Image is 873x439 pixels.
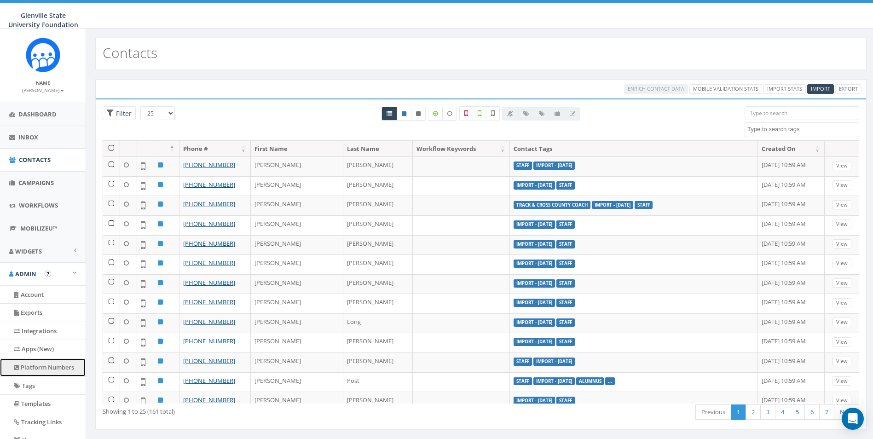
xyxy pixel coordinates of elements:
[514,240,555,248] label: Import - [DATE]
[442,107,457,121] label: Data not Enriched
[745,106,859,120] input: Type to search
[413,141,510,157] th: Workflow Keywords: activate to sort column ascending
[251,372,343,392] td: [PERSON_NAME]
[26,38,60,72] img: Rally_Corp_Icon.png
[758,274,825,294] td: [DATE] 10:59 AM
[251,392,343,411] td: [PERSON_NAME]
[179,141,251,157] th: Phone #: activate to sort column ascending
[514,358,532,366] label: Staff
[251,333,343,352] td: [PERSON_NAME]
[251,176,343,196] td: [PERSON_NAME]
[689,84,762,94] a: Mobile Validation Stats
[556,240,575,248] label: Staff
[758,254,825,274] td: [DATE] 10:59 AM
[514,338,555,346] label: Import - [DATE]
[343,274,413,294] td: [PERSON_NAME]
[790,404,805,420] a: 5
[833,298,851,308] a: View
[758,215,825,235] td: [DATE] 10:59 AM
[416,111,421,116] i: This phone number is unsubscribed and has opted-out of all texts.
[18,179,54,187] span: Campaigns
[343,333,413,352] td: [PERSON_NAME]
[343,352,413,372] td: [PERSON_NAME]
[20,224,58,232] span: MobilizeU™
[833,318,851,327] a: View
[15,270,36,278] span: Admin
[22,87,64,93] small: [PERSON_NAME]
[22,86,64,94] a: [PERSON_NAME]
[514,260,555,268] label: Import - [DATE]
[103,404,410,416] div: Showing 1 to 25 (161 total)
[473,106,486,121] label: Validated
[514,201,590,209] label: Track & Cross County Coach
[343,156,413,176] td: [PERSON_NAME]
[758,176,825,196] td: [DATE] 10:59 AM
[833,259,851,268] a: View
[343,141,413,157] th: Last Name
[251,215,343,235] td: [PERSON_NAME]
[747,125,859,133] textarea: Search
[842,408,864,430] div: Open Intercom Messenger
[758,372,825,392] td: [DATE] 10:59 AM
[183,396,235,404] a: [PHONE_NUMBER]
[343,196,413,215] td: [PERSON_NAME]
[811,85,830,92] span: CSV files only
[183,278,235,287] a: [PHONE_NUMBER]
[251,141,343,157] th: First Name
[514,318,555,327] label: Import - [DATE]
[833,357,851,366] a: View
[758,313,825,333] td: [DATE] 10:59 AM
[758,156,825,176] td: [DATE] 10:59 AM
[833,200,851,210] a: View
[183,298,235,306] a: [PHONE_NUMBER]
[510,141,758,157] th: Contact Tags
[343,392,413,411] td: [PERSON_NAME]
[833,239,851,249] a: View
[833,180,851,190] a: View
[731,404,746,420] a: 1
[343,215,413,235] td: [PERSON_NAME]
[514,220,555,229] label: Import - [DATE]
[183,318,235,326] a: [PHONE_NUMBER]
[514,377,532,386] label: Staff
[18,110,57,118] span: Dashboard
[514,299,555,307] label: Import - [DATE]
[343,176,413,196] td: [PERSON_NAME]
[251,274,343,294] td: [PERSON_NAME]
[758,235,825,255] td: [DATE] 10:59 AM
[183,337,235,345] a: [PHONE_NUMBER]
[103,106,136,121] span: Advance Filter
[251,156,343,176] td: [PERSON_NAME]
[36,80,50,86] small: Name
[411,107,426,121] a: Opted Out
[251,254,343,274] td: [PERSON_NAME]
[556,397,575,405] label: Staff
[556,220,575,229] label: Staff
[758,352,825,372] td: [DATE] 10:59 AM
[533,358,575,366] label: Import - [DATE]
[18,133,38,141] span: Inbox
[183,259,235,267] a: [PHONE_NUMBER]
[251,196,343,215] td: [PERSON_NAME]
[402,111,406,116] i: This phone number is subscribed and will receive texts.
[343,372,413,392] td: Post
[834,404,859,420] a: Next
[833,396,851,405] a: View
[183,161,235,169] a: [PHONE_NUMBER]
[428,107,443,121] label: Data Enriched
[459,106,473,121] label: Not a Mobile
[833,161,851,171] a: View
[556,338,575,346] label: Staff
[514,397,555,405] label: Import - [DATE]
[183,219,235,228] a: [PHONE_NUMBER]
[608,378,612,384] a: ...
[556,279,575,288] label: Staff
[533,377,575,386] label: Import - [DATE]
[397,107,411,121] a: Active
[746,404,761,420] a: 2
[763,84,806,94] a: Import Stats
[103,45,157,60] h2: Contacts
[576,377,604,386] label: Alumnus
[8,11,78,29] span: Glenville State University Foundation
[758,392,825,411] td: [DATE] 10:59 AM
